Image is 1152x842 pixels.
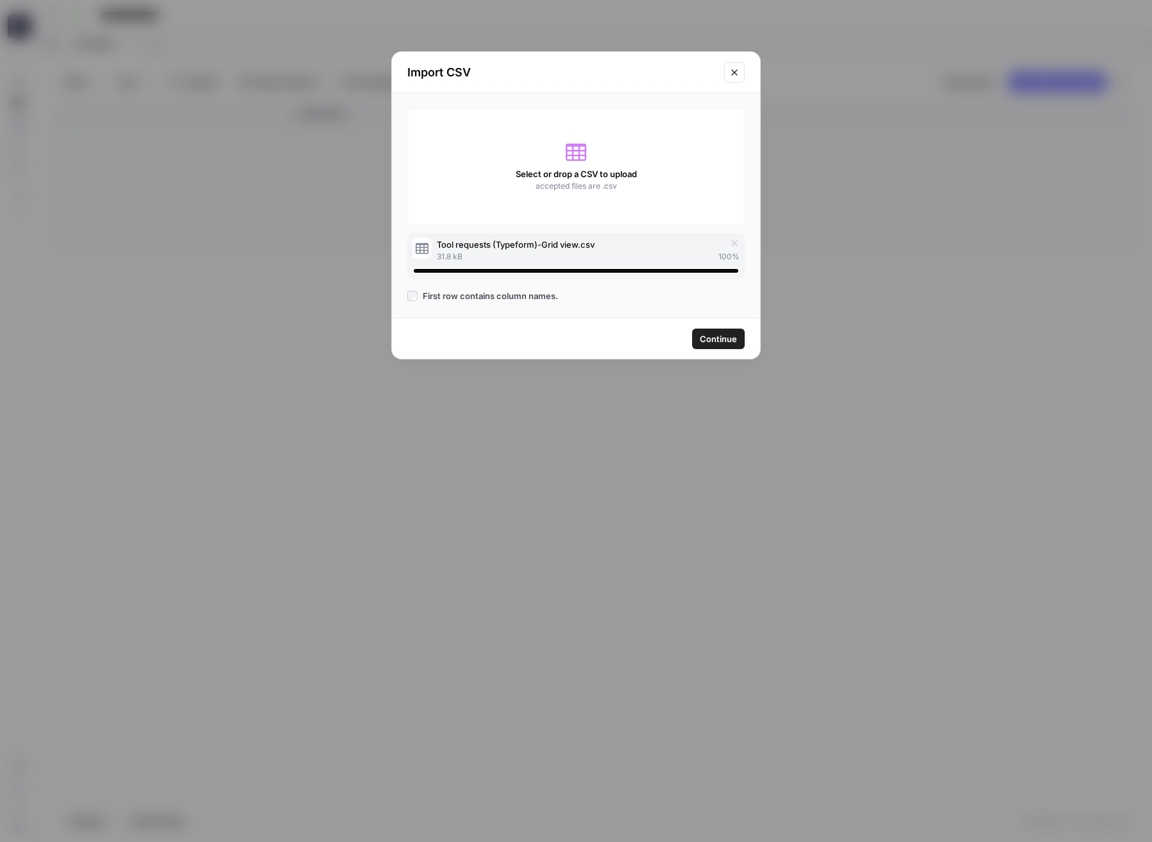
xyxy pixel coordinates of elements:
span: Continue [700,332,737,345]
span: accepted files are .csv [536,180,617,192]
span: 100 % [718,251,740,262]
h2: Import CSV [407,64,716,82]
span: Tool requests (Typeform)-Grid view.csv [437,238,595,251]
button: Continue [692,329,745,349]
span: First row contains column names. [423,289,558,302]
span: 31.8 kB [437,251,462,262]
input: First row contains column names. [407,291,418,301]
span: Select or drop a CSV to upload [516,168,637,180]
button: Close modal [724,62,745,83]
